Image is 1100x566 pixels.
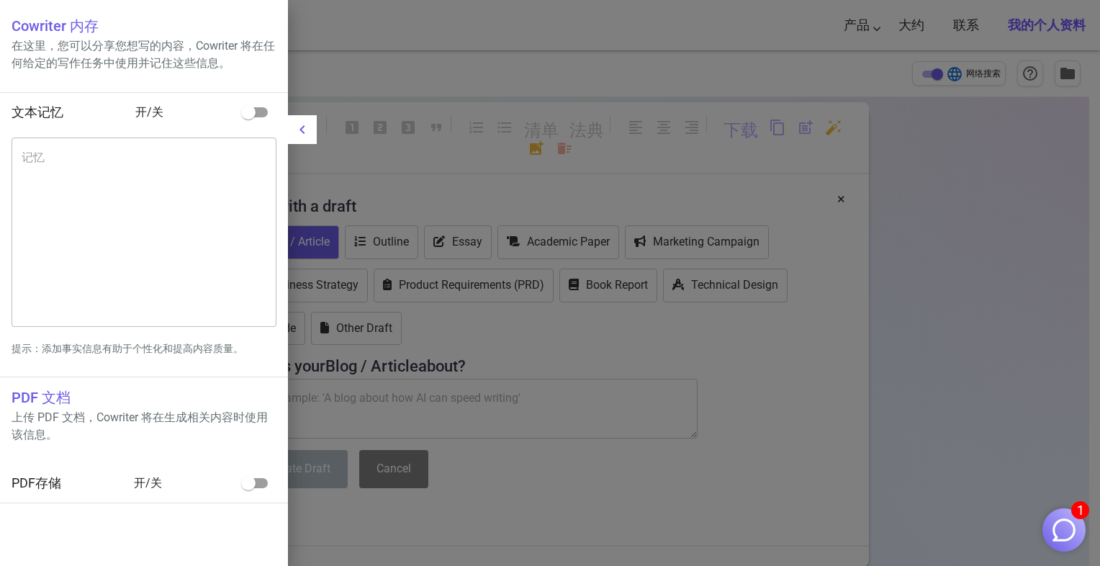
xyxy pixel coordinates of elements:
h6: PDF 文档 [12,386,276,409]
span: 文本记忆 [12,104,63,120]
p: 提示：添加事实信息有助于个性化和提高内容质量。 [12,341,276,356]
span: 1 [1071,501,1089,519]
p: 上传 PDF 文档，Cowriter 将在生成相关内容时使用该信息。 [12,409,276,444]
button: 菜单 [288,115,317,144]
span: 开/关 [135,104,235,121]
span: 开/关 [134,475,235,492]
h6: Cowriter 内存 [12,14,276,37]
span: PDF存储 [12,475,61,490]
img: 近距离聊天 [1050,516,1078,544]
p: 在这里，您可以分享您想写的内容，Cowriter 将在任何给定的写作任务中使用并记住这些信息。 [12,37,276,72]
